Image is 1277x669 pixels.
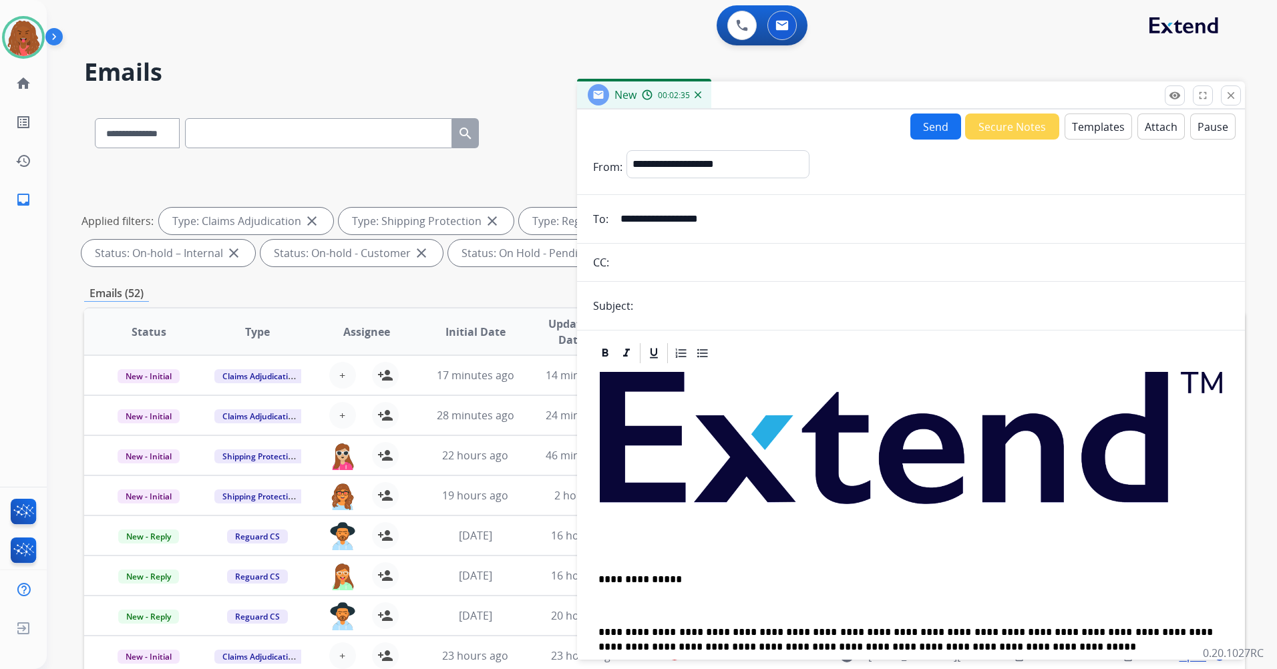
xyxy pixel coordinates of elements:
span: New - Initial [118,409,180,423]
div: Status: On-hold – Internal [81,240,255,266]
mat-icon: person_add [377,608,393,624]
mat-icon: inbox [15,192,31,208]
button: Attach [1137,114,1185,140]
img: agent-avatar [329,442,356,470]
span: 00:02:35 [658,90,690,101]
button: Templates [1065,114,1132,140]
p: To: [593,211,608,227]
span: [DATE] [459,608,492,623]
span: Reguard CS [227,529,288,543]
img: agent-avatar [329,562,356,590]
div: Status: On-hold - Customer [260,240,443,266]
button: Send [910,114,961,140]
mat-icon: remove_red_eye [1169,89,1181,101]
button: Secure Notes [965,114,1059,140]
span: Claims Adjudication [214,650,306,664]
button: + [329,642,356,669]
p: Subject: [593,298,633,314]
span: New - Initial [118,449,180,463]
span: New - Initial [118,369,180,383]
span: 28 minutes ago [437,408,514,423]
div: Status: On Hold - Pending Parts [448,240,652,266]
mat-icon: person_add [377,487,393,503]
img: agent-avatar [329,482,356,510]
span: Assignee [343,324,390,340]
p: From: [593,159,622,175]
span: + [339,407,345,423]
mat-icon: person_add [377,367,393,383]
span: Initial Date [445,324,506,340]
span: Reguard CS [227,570,288,584]
mat-icon: close [1225,89,1237,101]
div: Type: Claims Adjudication [159,208,333,234]
span: 23 hours ago [442,648,508,663]
span: 2 hours ago [554,488,614,503]
span: 16 hours ago [551,528,617,543]
span: 14 minutes ago [546,368,623,383]
h2: Emails [84,59,1245,85]
mat-icon: home [15,75,31,91]
span: Status [132,324,166,340]
div: Bold [595,343,615,363]
mat-icon: close [413,245,429,261]
span: 20 hours ago [551,608,617,623]
span: 46 minutes ago [546,448,623,463]
button: Pause [1190,114,1236,140]
span: New - Reply [118,529,179,543]
span: Updated Date [541,316,601,348]
mat-icon: list_alt [15,114,31,130]
span: 22 hours ago [442,448,508,463]
div: Italic [616,343,636,363]
span: New - Reply [118,570,179,584]
span: 24 minutes ago [546,408,623,423]
span: Type [245,324,270,340]
div: Bullet List [693,343,713,363]
span: New - Initial [118,650,180,664]
span: [DATE] [459,568,492,583]
mat-icon: close [484,213,500,229]
span: Claims Adjudication [214,369,306,383]
span: Shipping Protection [214,489,306,503]
mat-icon: history [15,153,31,169]
span: 23 hours ago [551,648,617,663]
button: + [329,362,356,389]
div: Type: Reguard CS [519,208,652,234]
mat-icon: person_add [377,527,393,543]
div: Type: Shipping Protection [339,208,514,234]
mat-icon: close [304,213,320,229]
span: Shipping Protection [214,449,306,463]
div: Ordered List [671,343,691,363]
mat-icon: close [226,245,242,261]
mat-icon: fullscreen [1197,89,1209,101]
span: New [614,87,636,102]
span: Reguard CS [227,610,288,624]
mat-icon: person_add [377,407,393,423]
p: CC: [593,254,609,270]
span: + [339,367,345,383]
mat-icon: search [458,126,474,142]
span: + [339,648,345,664]
img: avatar [5,19,42,56]
img: agent-avatar [329,602,356,630]
mat-icon: person_add [377,568,393,584]
span: Claims Adjudication [214,409,306,423]
span: New - Initial [118,489,180,503]
p: Applied filters: [81,213,154,229]
mat-icon: person_add [377,447,393,463]
span: [DATE] [459,528,492,543]
img: agent-avatar [329,522,356,550]
span: New - Reply [118,610,179,624]
span: 17 minutes ago [437,368,514,383]
button: + [329,402,356,429]
p: Emails (52) [84,285,149,302]
span: 19 hours ago [442,488,508,503]
mat-icon: person_add [377,648,393,664]
p: 0.20.1027RC [1203,645,1264,661]
span: 16 hours ago [551,568,617,583]
div: Underline [644,343,664,363]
